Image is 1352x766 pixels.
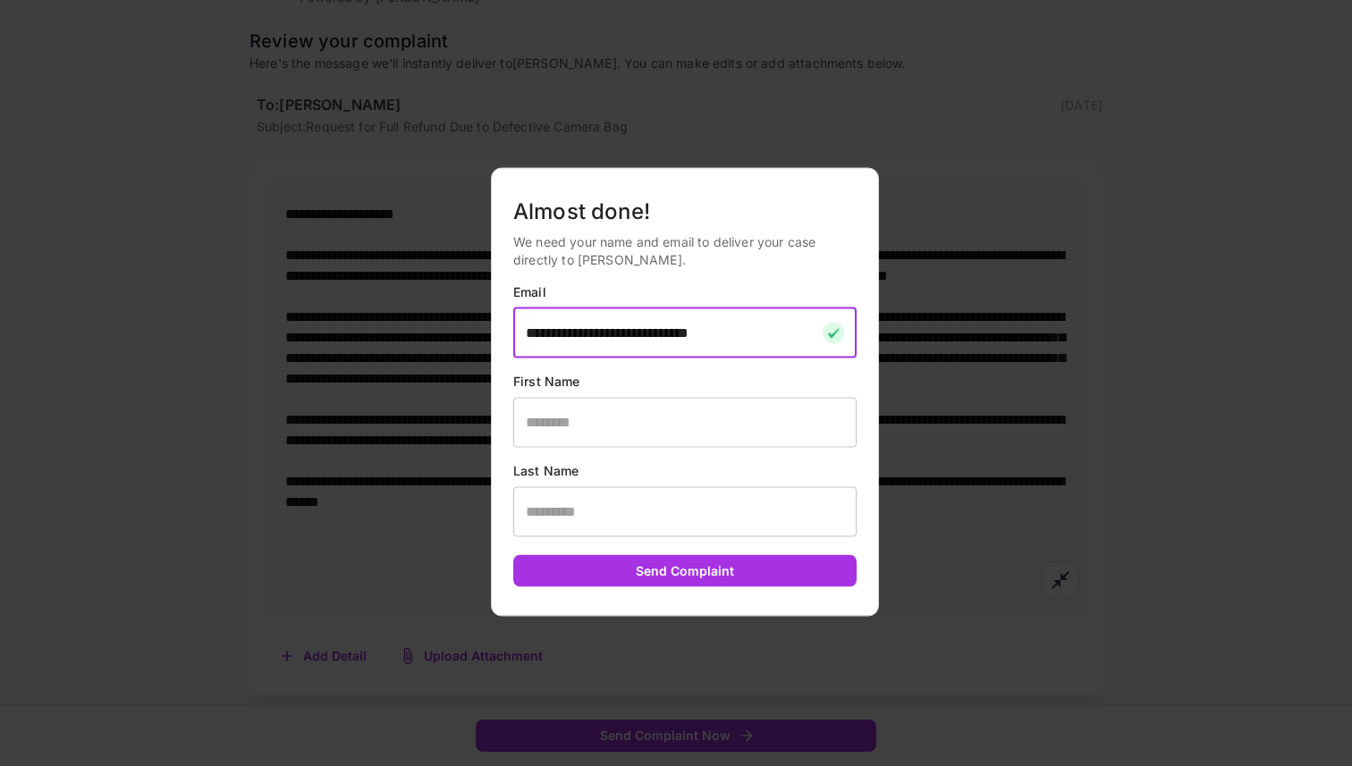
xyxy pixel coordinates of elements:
[513,461,857,479] p: Last Name
[513,372,857,390] p: First Name
[513,554,857,587] button: Send Complaint
[513,197,857,225] h5: Almost done!
[513,232,857,268] p: We need your name and email to deliver your case directly to [PERSON_NAME].
[513,282,857,300] p: Email
[823,322,844,343] img: checkmark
